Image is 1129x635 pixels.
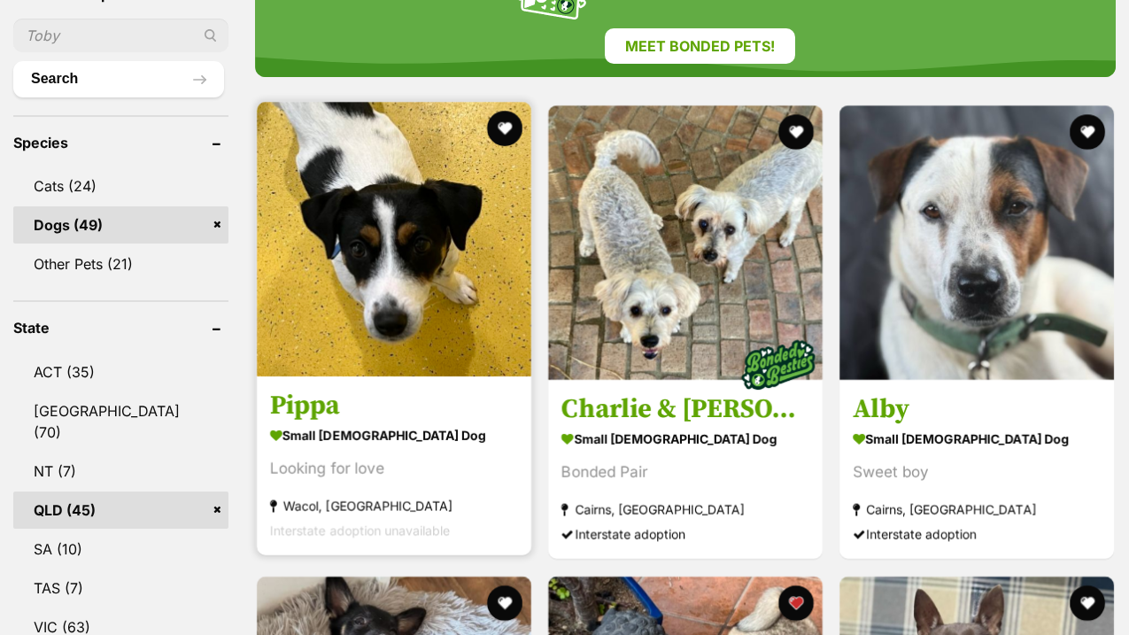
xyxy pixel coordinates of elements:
[270,423,518,449] strong: small [DEMOGRAPHIC_DATA] Dog
[778,114,814,150] button: favourite
[561,499,809,523] strong: Cairns, [GEOGRAPHIC_DATA]
[257,102,531,376] img: Pippa - Jack Russell Terrier Dog
[853,461,1101,485] div: Sweet boy
[605,28,795,64] a: Meet bonded pets!
[853,523,1101,546] div: Interstate adoption
[853,427,1101,453] strong: small [DEMOGRAPHIC_DATA] Dog
[487,111,522,146] button: favourite
[839,380,1114,560] a: Alby small [DEMOGRAPHIC_DATA] Dog Sweet boy Cairns, [GEOGRAPHIC_DATA] Interstate adoption
[13,530,228,568] a: SA (10)
[13,320,228,336] header: State
[853,393,1101,427] h3: Alby
[548,380,823,560] a: Charlie & [PERSON_NAME] small [DEMOGRAPHIC_DATA] Dog Bonded Pair Cairns, [GEOGRAPHIC_DATA] Inters...
[13,492,228,529] a: QLD (45)
[487,585,522,621] button: favourite
[853,499,1101,523] strong: Cairns, [GEOGRAPHIC_DATA]
[13,135,228,151] header: Species
[13,167,228,205] a: Cats (24)
[734,321,823,410] img: bonded besties
[778,585,814,621] button: favourite
[13,19,228,52] input: Toby
[561,427,809,453] strong: small [DEMOGRAPHIC_DATA] Dog
[270,390,518,423] h3: Pippa
[270,458,518,482] div: Looking for love
[13,353,228,391] a: ACT (35)
[270,523,450,538] span: Interstate adoption unavailable
[561,461,809,485] div: Bonded Pair
[561,523,809,546] div: Interstate adoption
[1070,114,1105,150] button: favourite
[13,453,228,490] a: NT (7)
[270,495,518,519] strong: Wacol, [GEOGRAPHIC_DATA]
[13,245,228,283] a: Other Pets (21)
[561,393,809,427] h3: Charlie & [PERSON_NAME]
[839,105,1114,380] img: Alby - Jack Russell Terrier Dog
[13,61,224,97] button: Search
[257,376,531,556] a: Pippa small [DEMOGRAPHIC_DATA] Dog Looking for love Wacol, [GEOGRAPHIC_DATA] Interstate adoption ...
[1070,585,1105,621] button: favourite
[13,392,228,451] a: [GEOGRAPHIC_DATA] (70)
[13,206,228,244] a: Dogs (49)
[13,569,228,607] a: TAS (7)
[548,105,823,380] img: Charlie & Isa - Maltese Dog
